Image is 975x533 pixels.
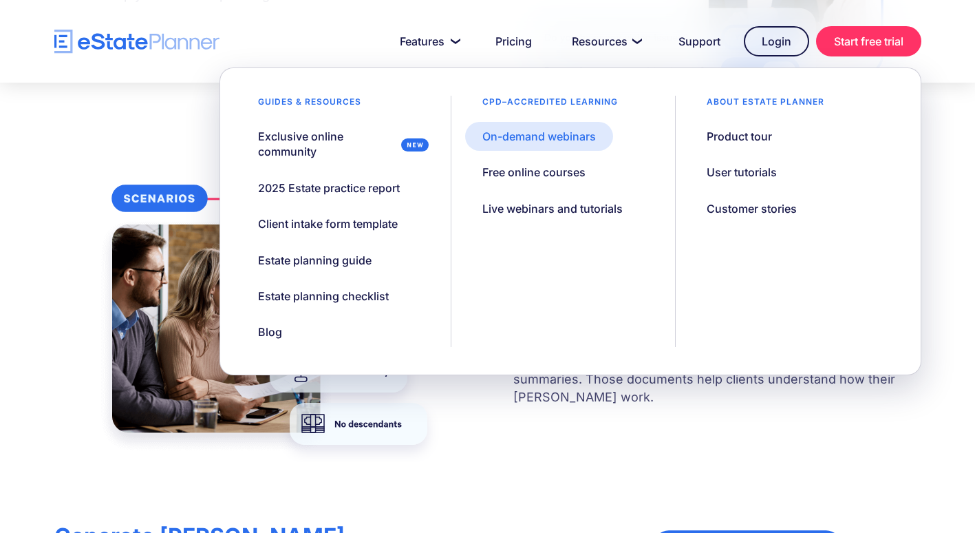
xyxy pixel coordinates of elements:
[555,28,655,55] a: Resources
[258,253,372,268] div: Estate planning guide
[465,96,635,115] div: CPD–accredited learning
[689,96,842,115] div: About estate planner
[383,28,472,55] a: Features
[241,174,417,202] a: 2025 Estate practice report
[482,165,586,180] div: Free online courses
[479,28,548,55] a: Pricing
[241,122,437,167] a: Exclusive online community
[744,26,809,56] a: Login
[482,129,596,144] div: On-demand webinars
[465,158,603,187] a: Free online courses
[258,129,396,160] div: Exclusive online community
[689,194,814,223] a: Customer stories
[241,209,415,238] a: Client intake form template
[465,194,640,223] a: Live webinars and tutorials
[54,30,219,54] a: home
[241,246,389,275] a: Estate planning guide
[95,168,444,462] img: eState Planner simplifying estate planning for lawyers and financial planners
[241,282,406,311] a: Estate planning checklist
[482,201,623,216] div: Live webinars and tutorials
[707,201,797,216] div: Customer stories
[465,122,613,151] a: On-demand webinars
[689,122,789,151] a: Product tour
[258,289,389,304] div: Estate planning checklist
[258,216,398,231] div: Client intake form template
[258,180,400,196] div: 2025 Estate practice report
[241,317,299,346] a: Blog
[258,324,282,339] div: Blog
[689,158,794,187] a: User tutorials
[707,129,772,144] div: Product tour
[662,28,737,55] a: Support
[707,165,777,180] div: User tutorials
[241,96,378,115] div: Guides & resources
[816,26,921,56] a: Start free trial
